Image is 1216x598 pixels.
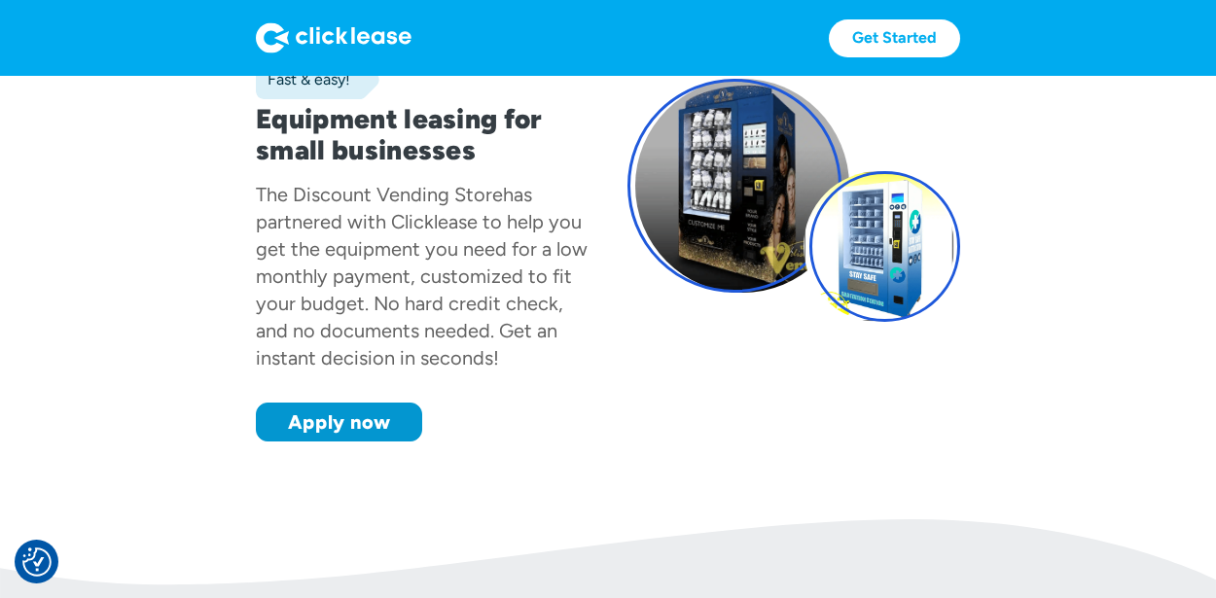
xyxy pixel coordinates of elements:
[256,103,589,165] h1: Equipment leasing for small businesses
[22,547,52,577] button: Consent Preferences
[22,547,52,577] img: Revisit consent button
[256,183,503,206] div: The Discount Vending Store
[256,403,422,441] a: Apply now
[256,183,588,369] div: has partnered with Clicklease to help you get the equipment you need for a low monthly payment, c...
[829,19,960,57] a: Get Started
[256,70,350,89] div: Fast & easy!
[256,22,411,53] img: Logo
